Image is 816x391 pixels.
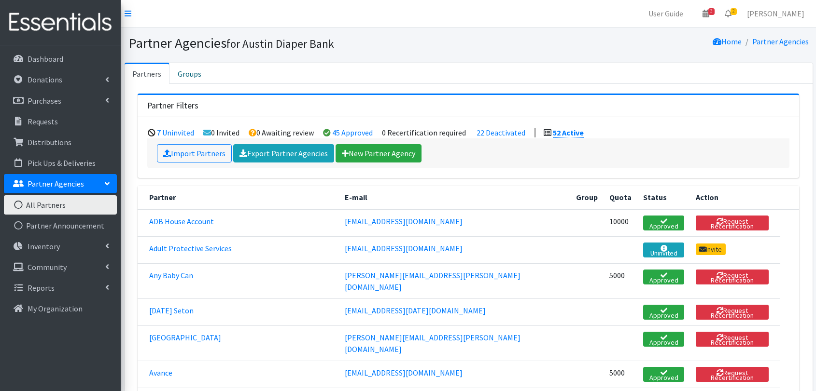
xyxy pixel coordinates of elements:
[28,242,60,251] p: Inventory
[149,333,221,342] a: [GEOGRAPHIC_DATA]
[4,153,117,173] a: Pick Ups & Deliveries
[4,195,117,215] a: All Partners
[28,54,63,64] p: Dashboard
[149,216,214,226] a: ADB House Account
[4,91,117,110] a: Purchases
[128,35,465,52] h1: Partner Agencies
[604,186,637,209] th: Quota
[332,128,373,137] a: 45 Approved
[4,6,117,39] img: HumanEssentials
[696,305,769,320] button: Request Recertification
[28,158,96,168] p: Pick Ups & Deliveries
[643,216,684,230] a: Approved
[345,333,521,354] a: [PERSON_NAME][EMAIL_ADDRESS][PERSON_NAME][DOMAIN_NAME]
[4,299,117,318] a: My Organization
[28,179,84,189] p: Partner Agencies
[690,186,780,209] th: Action
[717,4,739,23] a: 2
[731,8,737,15] span: 2
[149,306,194,315] a: [DATE] Seton
[336,144,422,162] a: New Partner Agency
[169,63,210,84] a: Groups
[149,270,193,280] a: Any Baby Can
[138,186,339,209] th: Partner
[553,128,584,138] a: 52 Active
[28,96,61,106] p: Purchases
[4,49,117,68] a: Dashboard
[4,216,117,235] a: Partner Announcement
[637,186,690,209] th: Status
[739,4,812,23] a: [PERSON_NAME]
[4,257,117,277] a: Community
[345,368,463,378] a: [EMAIL_ADDRESS][DOMAIN_NAME]
[696,332,769,347] button: Request Recertification
[643,243,684,257] a: Uninvited
[643,367,684,382] a: Approved
[643,305,684,320] a: Approved
[28,283,55,293] p: Reports
[696,243,726,255] a: Invite
[233,144,334,162] a: Export Partner Agencies
[696,216,769,230] button: Request Recertification
[345,306,486,315] a: [EMAIL_ADDRESS][DATE][DOMAIN_NAME]
[157,128,194,137] a: 7 Uninvited
[604,209,637,237] td: 10000
[149,368,172,378] a: Avance
[4,133,117,152] a: Distributions
[4,70,117,89] a: Donations
[28,75,62,84] p: Donations
[28,137,71,147] p: Distributions
[345,243,463,253] a: [EMAIL_ADDRESS][DOMAIN_NAME]
[4,237,117,256] a: Inventory
[643,332,684,347] a: Approved
[345,216,463,226] a: [EMAIL_ADDRESS][DOMAIN_NAME]
[157,144,232,162] a: Import Partners
[713,37,742,46] a: Home
[147,101,198,111] h3: Partner Filters
[477,128,525,137] a: 22 Deactivated
[752,37,809,46] a: Partner Agencies
[345,270,521,292] a: [PERSON_NAME][EMAIL_ADDRESS][PERSON_NAME][DOMAIN_NAME]
[28,262,67,272] p: Community
[28,117,58,126] p: Requests
[249,128,314,137] li: 0 Awaiting review
[125,63,169,84] a: Partners
[339,186,571,209] th: E-mail
[696,270,769,284] button: Request Recertification
[708,8,715,15] span: 3
[695,4,717,23] a: 3
[604,361,637,388] td: 5000
[4,174,117,193] a: Partner Agencies
[28,304,83,313] p: My Organization
[382,128,466,137] li: 0 Recertification required
[570,186,604,209] th: Group
[4,112,117,131] a: Requests
[643,270,684,284] a: Approved
[4,278,117,297] a: Reports
[641,4,691,23] a: User Guide
[226,37,334,51] small: for Austin Diaper Bank
[149,243,232,253] a: Adult Protective Services
[696,367,769,382] button: Request Recertification
[604,263,637,298] td: 5000
[203,128,239,137] li: 0 Invited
